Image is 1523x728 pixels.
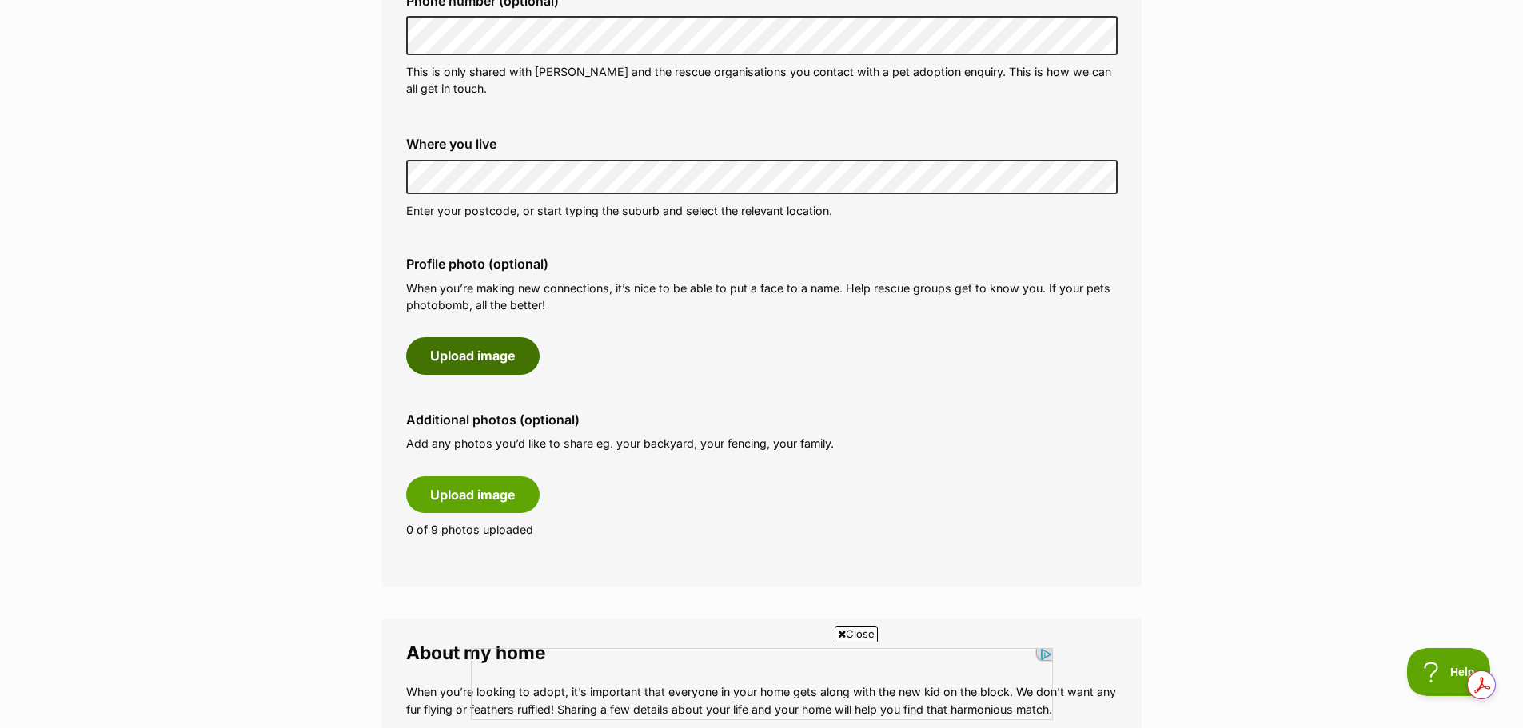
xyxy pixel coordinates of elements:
button: Upload image [406,337,540,374]
span: Close [835,626,878,642]
p: When you’re looking to adopt, it’s important that everyone in your home gets along with the new k... [406,683,1118,718]
p: Enter your postcode, or start typing the suburb and select the relevant location. [406,202,1118,219]
p: 0 of 9 photos uploaded [406,521,1118,538]
button: Upload image [406,476,540,513]
p: When you’re making new connections, it’s nice to be able to put a face to a name. Help rescue gro... [406,280,1118,314]
iframe: Help Scout Beacon - Open [1407,648,1491,696]
label: Additional photos (optional) [406,412,1118,427]
iframe: Advertisement [471,648,1053,720]
legend: About my home [406,642,1118,663]
label: Profile photo (optional) [406,257,1118,271]
p: This is only shared with [PERSON_NAME] and the rescue organisations you contact with a pet adopti... [406,63,1118,97]
p: Add any photos you’d like to share eg. your backyard, your fencing, your family. [406,435,1118,452]
label: Where you live [406,137,1118,151]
